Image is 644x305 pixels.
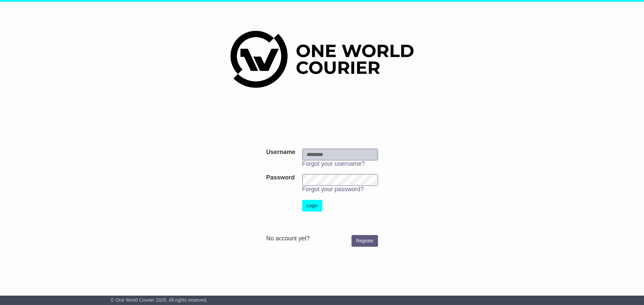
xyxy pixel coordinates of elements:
[302,200,322,212] button: Login
[266,174,294,181] label: Password
[230,31,414,88] img: One World
[302,160,365,167] a: Forgot your username?
[111,297,208,303] span: © One World Courier 2025. All rights reserved.
[302,186,364,193] a: Forgot your password?
[352,235,378,247] a: Register
[266,149,295,156] label: Username
[266,235,378,242] div: No account yet?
